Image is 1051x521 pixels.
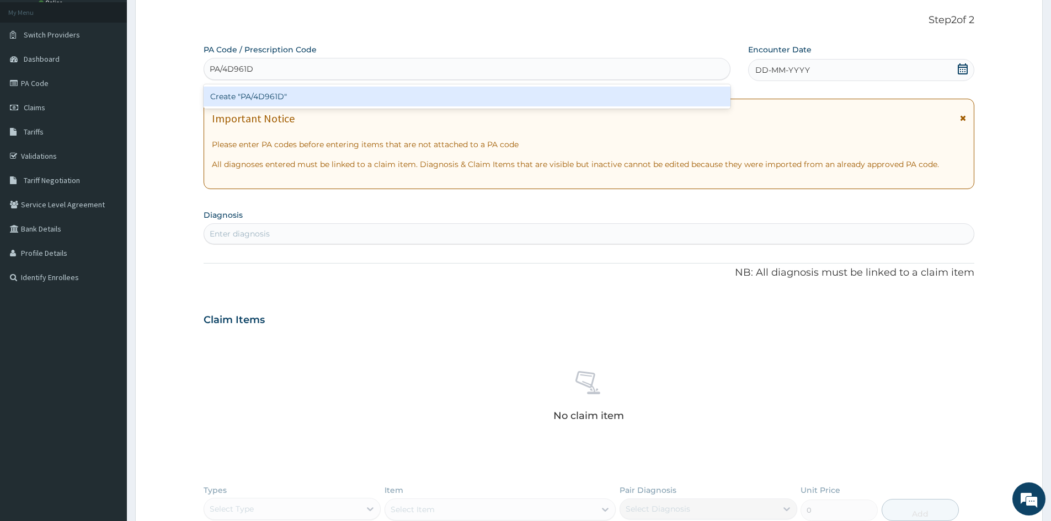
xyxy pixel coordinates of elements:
h1: Important Notice [212,112,295,125]
p: Please enter PA codes before entering items that are not attached to a PA code [212,139,966,150]
p: All diagnoses entered must be linked to a claim item. Diagnosis & Claim Items that are visible bu... [212,159,966,170]
div: Chat with us now [57,62,185,76]
textarea: Type your message and hit 'Enter' [6,301,210,340]
div: Minimize live chat window [181,6,207,32]
label: Diagnosis [204,210,243,221]
span: Tariffs [24,127,44,137]
span: DD-MM-YYYY [755,65,810,76]
div: Enter diagnosis [210,228,270,239]
span: Switch Providers [24,30,80,40]
div: Create "PA/4D961D" [204,87,730,106]
p: NB: All diagnosis must be linked to a claim item [204,266,974,280]
span: Tariff Negotiation [24,175,80,185]
label: Encounter Date [748,44,812,55]
span: Claims [24,103,45,112]
h3: Claim Items [204,314,265,326]
span: We're online! [64,139,152,250]
label: PA Code / Prescription Code [204,44,317,55]
img: d_794563401_company_1708531726252_794563401 [20,55,45,83]
p: No claim item [553,410,624,421]
p: Step 2 of 2 [204,14,974,26]
span: Dashboard [24,54,60,64]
